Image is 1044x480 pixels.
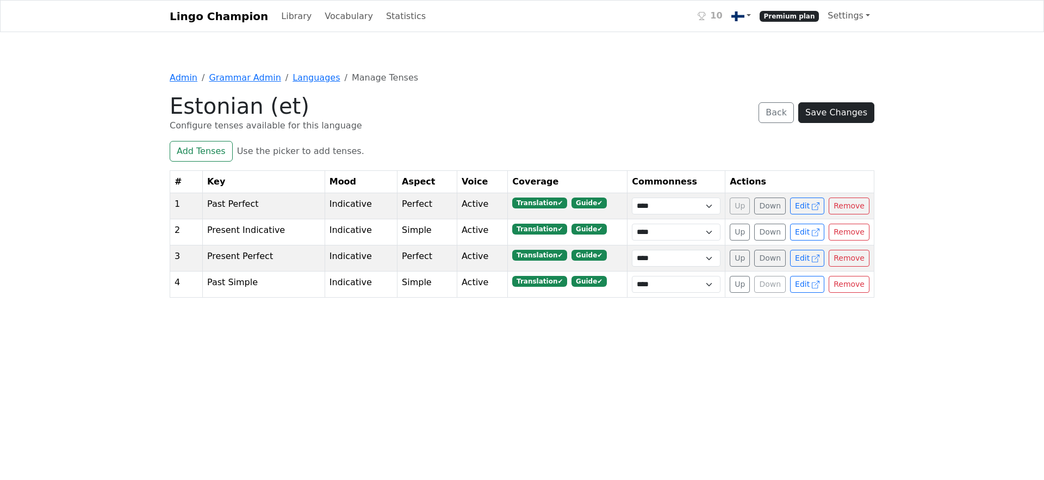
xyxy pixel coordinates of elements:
[325,193,397,219] td: Indicative
[512,250,567,261] span: Translation ✔
[571,250,607,261] span: Guide ✔
[730,250,750,267] button: Up
[170,193,203,219] td: 1
[397,193,457,219] td: Perfect
[754,198,786,214] button: Down
[397,219,457,245] td: Simple
[457,272,507,298] td: Active
[798,102,874,123] button: Save Changes
[829,250,869,267] button: Remove
[457,171,507,193] th: Voice
[627,171,725,193] th: Commonness
[170,219,203,245] td: 2
[203,245,325,272] td: Present Perfect
[325,171,397,193] th: Mood
[170,141,233,162] button: Add Tenses
[457,219,507,245] td: Active
[203,219,325,245] td: Present Indicative
[203,193,325,219] td: Past Perfect
[325,272,397,298] td: Indicative
[170,245,203,272] td: 3
[823,5,874,27] a: Settings
[325,219,397,245] td: Indicative
[320,5,377,27] a: Vocabulary
[170,272,203,298] td: 4
[237,146,364,156] span: Use the picker to add tenses.
[725,171,874,193] th: Actions
[730,224,750,241] button: Up
[170,5,268,27] a: Lingo Champion
[754,250,786,267] button: Down
[790,250,824,267] a: Edit
[293,72,340,83] a: Languages
[790,198,824,214] a: Edit
[170,93,362,119] h1: Estonian (et)
[571,224,607,235] span: Guide ✔
[754,224,786,241] button: Down
[710,9,722,22] span: 10
[397,245,457,272] td: Perfect
[790,276,824,293] a: Edit
[203,171,325,193] th: Key
[457,193,507,219] td: Active
[397,171,457,193] th: Aspect
[512,198,567,208] span: Translation ✔
[508,171,627,193] th: Coverage
[512,276,567,287] span: Translation ✔
[397,272,457,298] td: Simple
[829,198,869,214] button: Remove
[325,245,397,272] td: Indicative
[170,119,362,132] div: Configure tenses available for this language
[755,5,824,27] a: Premium plan
[512,224,567,235] span: Translation ✔
[829,224,869,241] button: Remove
[829,276,869,293] button: Remove
[340,71,419,84] li: Manage Tenses
[457,245,507,272] td: Active
[382,5,430,27] a: Statistics
[170,171,203,193] th: #
[759,102,794,123] button: Back
[209,72,281,83] a: Grammar Admin
[277,5,316,27] a: Library
[203,272,325,298] td: Past Simple
[170,71,874,84] nav: breadcrumb
[170,72,197,83] a: Admin
[571,276,607,287] span: Guide ✔
[760,11,819,22] span: Premium plan
[693,5,726,27] a: 10
[571,198,607,208] span: Guide ✔
[731,10,744,23] img: fi.svg
[790,224,824,241] a: Edit
[730,276,750,293] button: Up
